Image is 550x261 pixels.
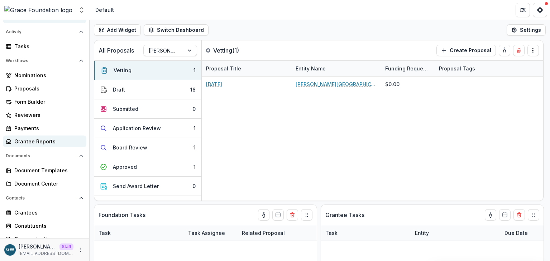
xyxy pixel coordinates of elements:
[94,80,201,99] button: Draft18
[76,246,85,254] button: More
[258,209,269,221] button: toggle-assigned-to-me
[3,136,86,147] a: Grantee Reports
[291,61,381,76] div: Entity Name
[513,209,525,221] button: Delete card
[113,105,138,113] div: Submitted
[94,177,201,196] button: Send Award Letter0
[528,209,539,221] button: Drag
[213,46,267,55] p: Vetting ( 1 )
[499,209,511,221] button: Calendar
[14,222,81,230] div: Constituents
[435,61,524,76] div: Proposal Tags
[14,72,81,79] div: Nominations
[381,65,435,72] div: Funding Requested
[3,207,86,218] a: Grantees
[202,65,245,72] div: Proposal Title
[3,150,86,162] button: Open Documents
[99,46,134,55] p: All Proposals
[3,26,86,38] button: Open Activity
[94,138,201,157] button: Board Review1
[533,3,547,17] button: Get Help
[99,211,145,219] p: Foundation Tasks
[192,182,196,190] div: 0
[6,29,76,34] span: Activity
[3,40,86,52] a: Tasks
[513,45,525,56] button: Delete card
[3,96,86,108] a: Form Builder
[287,209,298,221] button: Delete card
[113,86,125,93] div: Draft
[14,111,81,119] div: Reviewers
[190,86,196,93] div: 18
[499,45,510,56] button: toggle-assigned-to-me
[14,180,81,187] div: Document Center
[3,192,86,204] button: Open Contacts
[3,109,86,121] a: Reviewers
[6,247,14,252] div: Grace Willig
[3,220,86,232] a: Constituents
[92,5,117,15] nav: breadcrumb
[381,61,435,76] div: Funding Requested
[59,243,73,250] p: Staff
[3,55,86,67] button: Open Workflows
[113,144,147,151] div: Board Review
[14,124,81,132] div: Payments
[144,24,209,36] button: Switch Dashboard
[202,61,291,76] div: Proposal Title
[77,3,87,17] button: Open entity switcher
[516,3,530,17] button: Partners
[14,209,81,216] div: Grantees
[3,233,86,245] a: Communications
[6,58,76,63] span: Workflows
[14,98,81,105] div: Form Builder
[94,61,201,80] button: Vetting1
[4,6,72,14] img: Grace Foundation logo
[14,85,81,92] div: Proposals
[507,24,546,36] button: Settings
[296,80,377,88] a: [PERSON_NAME][GEOGRAPHIC_DATA]
[6,196,76,201] span: Contacts
[301,209,312,221] button: Drag
[385,80,400,88] div: $0.00
[193,144,196,151] div: 1
[94,119,201,138] button: Application Review1
[435,65,479,72] div: Proposal Tags
[3,164,86,176] a: Document Templates
[485,209,496,221] button: toggle-assigned-to-me
[193,67,196,74] div: 1
[291,65,330,72] div: Entity Name
[14,43,81,50] div: Tasks
[192,105,196,113] div: 0
[114,67,131,74] div: Vetting
[3,83,86,94] a: Proposals
[14,235,81,243] div: Communications
[193,124,196,132] div: 1
[95,6,114,14] div: Default
[113,163,137,171] div: Approved
[3,178,86,189] a: Document Center
[94,157,201,177] button: Approved1
[436,45,496,56] button: Create Proposal
[527,45,539,56] button: Drag
[14,138,81,145] div: Grantee Reports
[206,80,222,88] a: [DATE]
[14,167,81,174] div: Document Templates
[94,99,201,119] button: Submitted0
[113,182,159,190] div: Send Award Letter
[113,124,161,132] div: Application Review
[193,163,196,171] div: 1
[272,209,284,221] button: Calendar
[3,122,86,134] a: Payments
[94,24,141,36] button: Add Widget
[6,153,76,158] span: Documents
[3,69,86,81] a: Nominations
[325,211,364,219] p: Grantee Tasks
[19,250,73,257] p: [EMAIL_ADDRESS][DOMAIN_NAME]
[19,243,57,250] p: [PERSON_NAME]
